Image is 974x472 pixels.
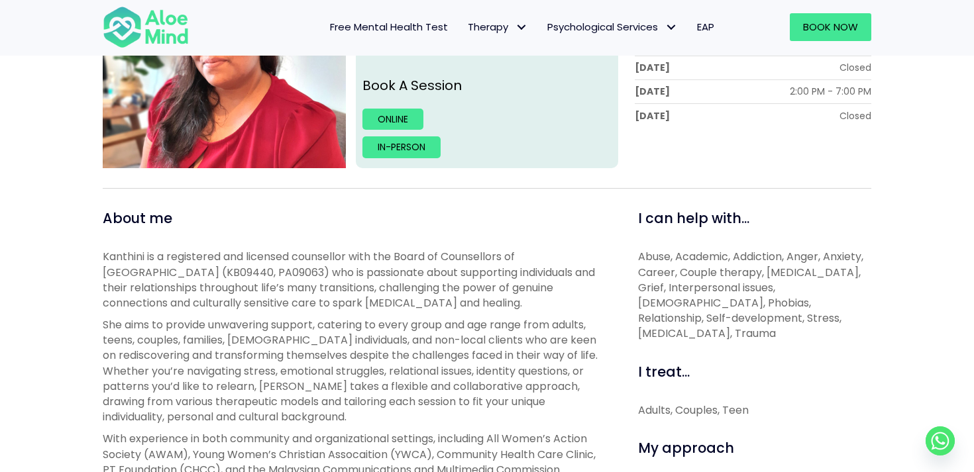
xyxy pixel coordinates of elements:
[458,13,537,41] a: TherapyTherapy: submenu
[537,13,687,41] a: Psychological ServicesPsychological Services: submenu
[547,20,677,34] span: Psychological Services
[803,20,858,34] span: Book Now
[103,209,172,228] span: About me
[362,76,612,95] p: Book A Session
[839,61,871,74] div: Closed
[103,249,608,310] p: Kanthini is a registered and licensed counsellor with the Board of Counsellors of [GEOGRAPHIC_DAT...
[638,402,871,418] div: Adults, Couples, Teen
[635,109,670,122] div: [DATE]
[512,18,531,37] span: Therapy: submenu
[320,13,458,41] a: Free Mental Health Test
[468,20,527,34] span: Therapy
[103,317,608,424] p: She aims to provide unwavering support, catering to every group and age range from adults, teens,...
[330,20,448,34] span: Free Mental Health Test
[839,109,871,122] div: Closed
[638,362,690,381] span: I treat...
[790,13,871,41] a: Book Now
[635,85,670,98] div: [DATE]
[635,61,670,74] div: [DATE]
[661,18,680,37] span: Psychological Services: submenu
[206,13,724,41] nav: Menu
[926,426,955,455] a: Whatsapp
[697,20,714,34] span: EAP
[638,438,734,457] span: My approach
[638,249,871,341] p: Abuse, Academic, Addiction, Anger, Anxiety, Career, Couple therapy, [MEDICAL_DATA], Grief, Interp...
[362,136,441,158] a: In-person
[790,85,871,98] div: 2:00 PM - 7:00 PM
[362,109,423,130] a: Online
[687,13,724,41] a: EAP
[103,5,189,49] img: Aloe mind Logo
[638,209,749,228] span: I can help with...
